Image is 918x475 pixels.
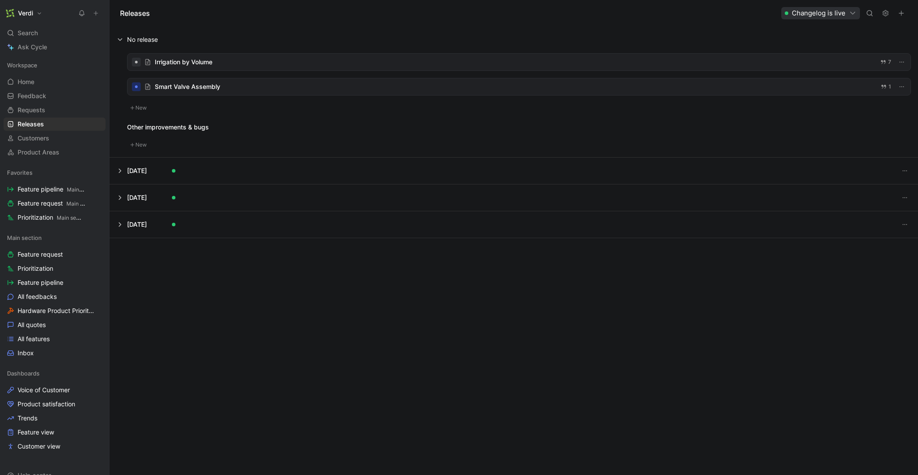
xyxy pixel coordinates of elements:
[4,103,106,117] a: Requests
[4,346,106,360] a: Inbox
[888,59,891,65] span: 7
[96,199,105,208] button: View actions
[18,199,86,208] span: Feature request
[93,335,102,343] button: View actions
[18,134,49,143] span: Customers
[95,306,103,315] button: View actions
[4,367,106,380] div: Dashboards
[18,92,46,100] span: Feedback
[93,264,102,273] button: View actions
[4,197,106,210] a: Feature requestMain section
[4,7,44,19] button: VerdiVerdi
[18,335,50,343] span: All features
[889,84,891,89] span: 1
[4,231,106,244] div: Main section
[93,400,102,409] button: View actions
[7,168,33,177] span: Favorites
[18,349,34,357] span: Inbox
[4,367,106,453] div: DashboardsVoice of CustomerProduct satisfactionTrendsFeature viewCustomer view
[18,320,46,329] span: All quotes
[18,292,57,301] span: All feedbacks
[4,332,106,346] a: All features
[120,8,150,18] h1: Releases
[18,386,70,394] span: Voice of Customer
[18,106,45,114] span: Requests
[95,213,103,222] button: View actions
[4,59,106,72] div: Workspace
[4,146,106,159] a: Product Areas
[93,292,102,301] button: View actions
[93,428,102,437] button: View actions
[18,442,60,451] span: Customer view
[4,231,106,360] div: Main sectionFeature requestPrioritizationFeature pipelineAll feedbacksHardware Product Prioritiza...
[6,9,15,18] img: Verdi
[4,132,106,145] a: Customers
[18,185,86,194] span: Feature pipeline
[4,118,106,131] a: Releases
[18,213,84,222] span: Prioritization
[93,250,102,259] button: View actions
[7,233,42,242] span: Main section
[18,414,37,423] span: Trends
[4,166,106,179] div: Favorites
[7,369,40,378] span: Dashboards
[18,148,59,157] span: Product Areas
[66,200,98,207] span: Main section
[93,442,102,451] button: View actions
[4,183,106,196] a: Feature pipelineMain section
[4,211,106,224] a: PrioritizationMain section
[4,89,106,103] a: Feedback
[18,278,63,287] span: Feature pipeline
[18,306,95,315] span: Hardware Product Prioritization
[93,320,102,329] button: View actions
[4,318,106,331] a: All quotes
[4,383,106,397] a: Voice of Customer
[93,414,102,423] button: View actions
[781,7,860,19] button: Changelog is live
[879,82,893,92] button: 1
[93,349,102,357] button: View actions
[18,42,47,52] span: Ask Cycle
[4,276,106,289] a: Feature pipeline
[4,262,106,275] a: Prioritization
[93,386,102,394] button: View actions
[18,264,53,273] span: Prioritization
[67,186,98,193] span: Main section
[4,398,106,411] a: Product satisfaction
[57,214,88,221] span: Main section
[18,9,33,17] h1: Verdi
[18,120,44,129] span: Releases
[4,26,106,40] div: Search
[127,122,911,133] div: Other improvements & bugs
[96,185,105,194] button: View actions
[878,57,893,67] button: 7
[127,103,150,113] button: New
[18,400,75,409] span: Product satisfaction
[4,412,106,425] a: Trends
[4,426,106,439] a: Feature view
[127,140,150,150] button: New
[4,304,106,317] a: Hardware Product Prioritization
[18,428,54,437] span: Feature view
[18,77,34,86] span: Home
[4,41,106,54] a: Ask Cycle
[18,28,38,38] span: Search
[4,248,106,261] a: Feature request
[4,290,106,303] a: All feedbacks
[4,440,106,453] a: Customer view
[4,75,106,88] a: Home
[93,278,102,287] button: View actions
[7,61,37,70] span: Workspace
[18,250,63,259] span: Feature request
